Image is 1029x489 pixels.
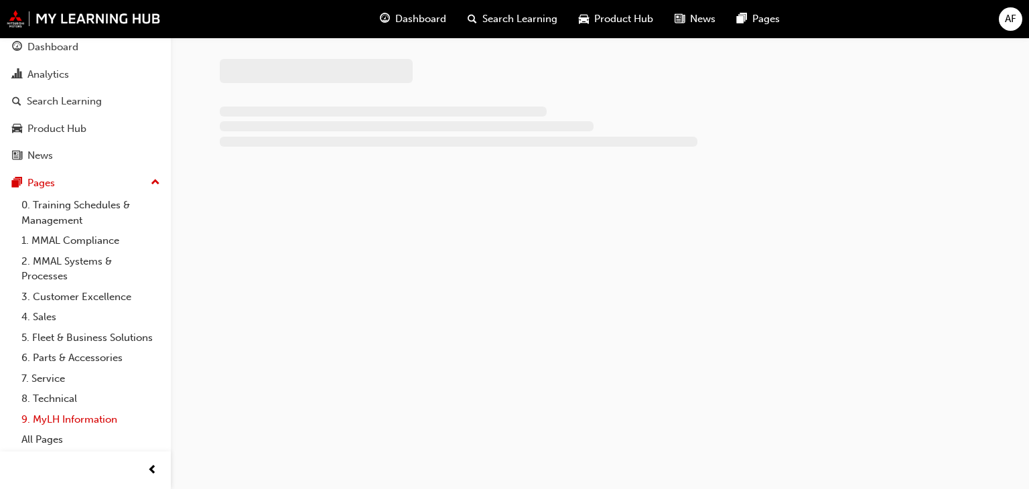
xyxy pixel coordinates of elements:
div: Dashboard [27,40,78,55]
a: 2. MMAL Systems & Processes [16,251,165,287]
span: news-icon [675,11,685,27]
button: DashboardAnalyticsSearch LearningProduct HubNews [5,32,165,171]
button: Pages [5,171,165,196]
span: up-icon [151,174,160,192]
span: car-icon [12,123,22,135]
span: Search Learning [482,11,557,27]
a: 8. Technical [16,389,165,409]
a: 1. MMAL Compliance [16,230,165,251]
div: Analytics [27,67,69,82]
a: Analytics [5,62,165,87]
a: News [5,143,165,168]
a: 3. Customer Excellence [16,287,165,307]
span: prev-icon [147,462,157,479]
span: AF [1005,11,1016,27]
span: Product Hub [594,11,653,27]
span: News [690,11,715,27]
a: Search Learning [5,89,165,114]
span: car-icon [579,11,589,27]
span: guage-icon [12,42,22,54]
a: 5. Fleet & Business Solutions [16,328,165,348]
span: pages-icon [12,178,22,190]
img: mmal [7,10,161,27]
span: news-icon [12,150,22,162]
span: search-icon [12,96,21,108]
span: guage-icon [380,11,390,27]
a: Product Hub [5,117,165,141]
button: AF [999,7,1022,31]
span: chart-icon [12,69,22,81]
div: News [27,148,53,163]
a: guage-iconDashboard [369,5,457,33]
div: Pages [27,176,55,191]
span: pages-icon [737,11,747,27]
a: Dashboard [5,35,165,60]
a: 0. Training Schedules & Management [16,195,165,230]
div: Search Learning [27,94,102,109]
span: search-icon [468,11,477,27]
span: Dashboard [395,11,446,27]
a: All Pages [16,429,165,450]
div: Product Hub [27,121,86,137]
span: Pages [752,11,780,27]
a: 6. Parts & Accessories [16,348,165,368]
a: pages-iconPages [726,5,791,33]
a: search-iconSearch Learning [457,5,568,33]
a: car-iconProduct Hub [568,5,664,33]
a: news-iconNews [664,5,726,33]
a: 7. Service [16,368,165,389]
a: 9. MyLH Information [16,409,165,430]
a: 4. Sales [16,307,165,328]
